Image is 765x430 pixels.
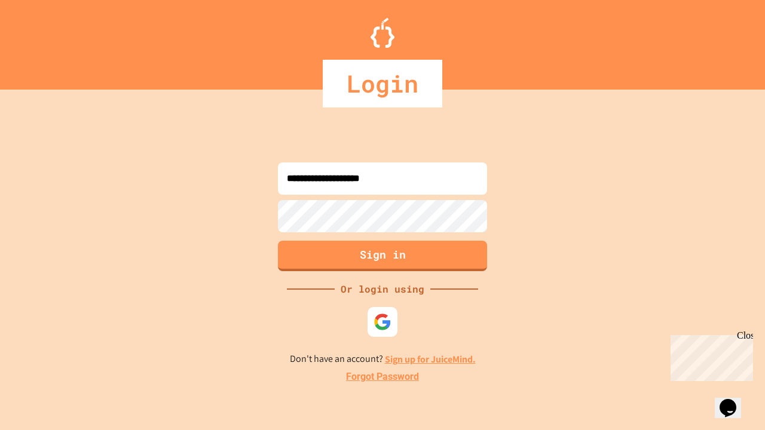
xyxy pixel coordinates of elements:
a: Sign up for JuiceMind. [385,353,476,365]
p: Don't have an account? [290,352,476,367]
div: Chat with us now!Close [5,5,82,76]
iframe: chat widget [666,330,753,381]
iframe: chat widget [715,382,753,418]
a: Forgot Password [346,370,419,384]
div: Login [323,60,442,107]
button: Sign in [278,241,487,271]
img: google-icon.svg [374,313,391,331]
div: Or login using [335,282,430,296]
img: Logo.svg [371,18,394,48]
